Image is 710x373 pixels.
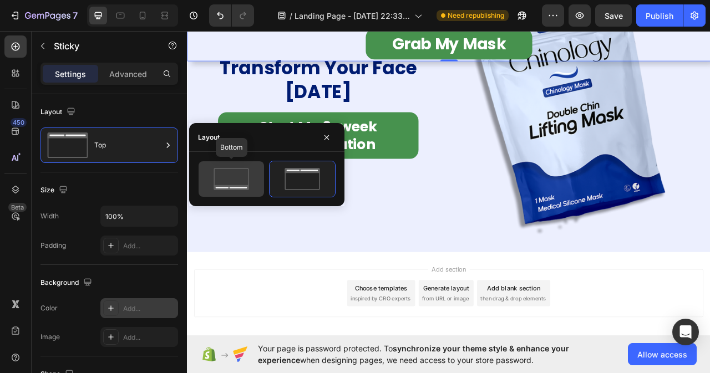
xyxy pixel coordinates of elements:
[672,319,699,345] div: Open Intercom Messenger
[94,132,162,158] div: Top
[40,275,94,290] div: Background
[299,340,358,350] span: from URL or image
[258,343,612,366] span: Your page is password protected. To when designing pages, we need access to your store password.
[123,241,175,251] div: Add...
[8,203,27,212] div: Beta
[55,68,86,80] p: Settings
[11,118,27,127] div: 450
[187,27,710,340] iframe: Design area
[40,241,66,251] div: Padding
[637,349,687,360] span: Allow access
[448,11,504,21] span: Need republishing
[382,326,449,338] div: Add blank section
[636,4,683,27] button: Publish
[4,4,83,27] button: 7
[209,4,254,27] div: Undo/Redo
[301,326,359,338] div: Generate layout
[628,343,697,365] button: Allow access
[258,344,569,365] span: synchronize your theme style & enhance your experience
[605,11,623,21] span: Save
[208,340,284,350] span: inspired by CRO experts
[73,9,78,22] p: 7
[109,68,147,80] p: Advanced
[198,132,220,142] div: Layout
[214,326,281,338] div: Choose templates
[646,10,673,22] div: Publish
[123,304,175,314] div: Add...
[295,10,410,22] span: Landing Page - [DATE] 22:33:44
[101,206,177,226] input: Auto
[307,302,359,314] span: Add section
[40,332,60,342] div: Image
[40,303,58,313] div: Color
[40,105,78,120] div: Layout
[595,4,632,27] button: Save
[373,340,456,350] span: then drag & drop elements
[54,39,148,53] p: Sticky
[290,10,292,22] span: /
[40,183,70,198] div: Size
[40,211,59,221] div: Width
[123,333,175,343] div: Add...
